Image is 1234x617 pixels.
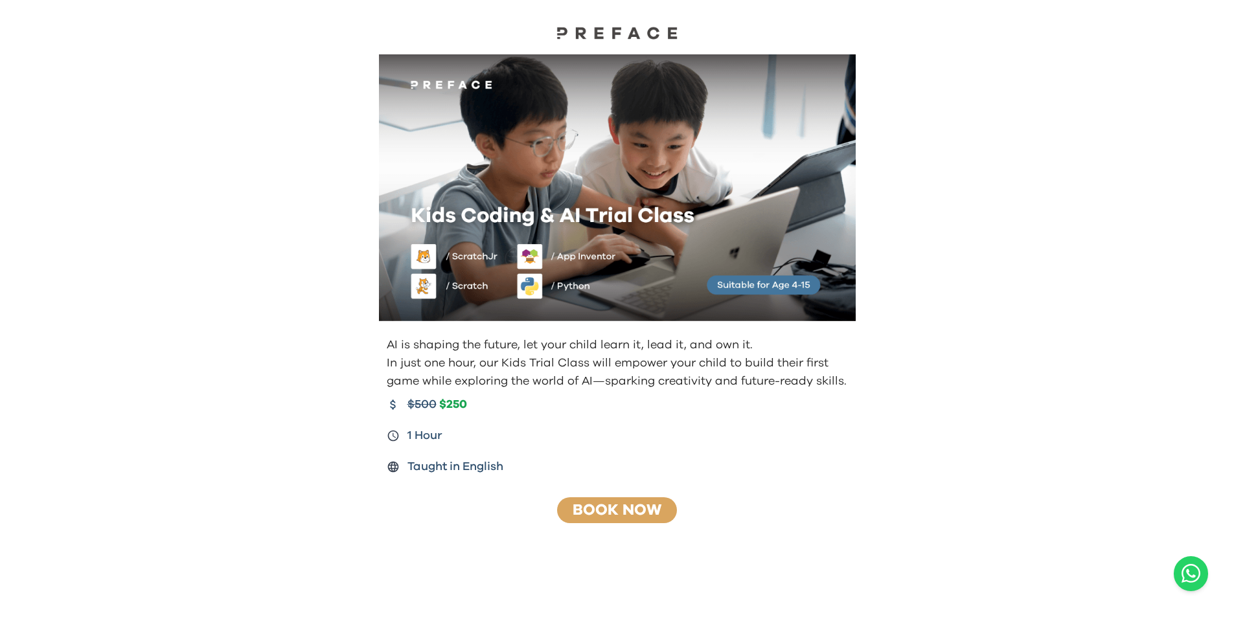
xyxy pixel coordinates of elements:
[553,497,681,524] button: Book Now
[407,458,503,476] span: Taught in English
[379,54,856,322] img: Kids learning to code
[553,26,682,44] a: Preface Logo
[407,427,442,445] span: 1 Hour
[1174,556,1208,591] button: Open WhatsApp chat
[553,26,682,39] img: Preface Logo
[407,396,437,414] span: $500
[387,354,851,390] p: In just one hour, our Kids Trial Class will empower your child to build their first game while ex...
[573,502,661,518] a: Book Now
[387,336,851,354] p: AI is shaping the future, let your child learn it, lead it, and own it.
[1174,556,1208,591] a: Chat with us on WhatsApp
[439,398,467,412] span: $250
